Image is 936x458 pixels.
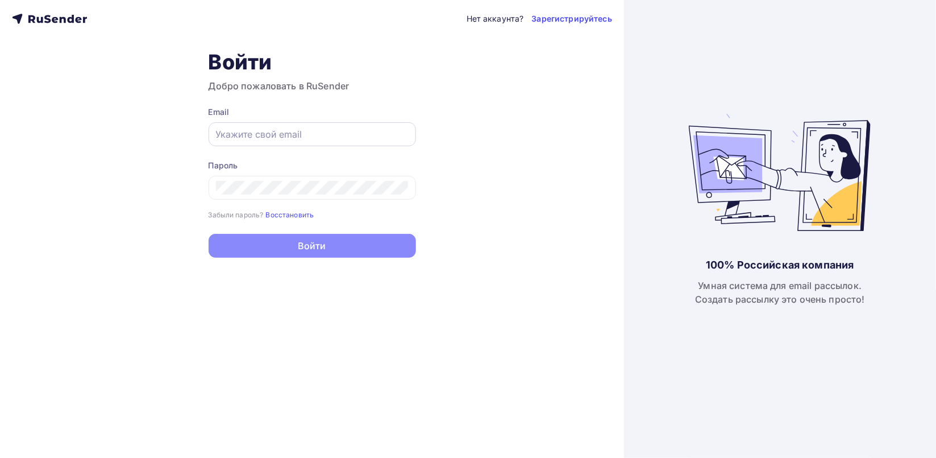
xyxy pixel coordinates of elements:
[266,211,314,219] small: Восстановить
[209,49,416,75] h1: Войти
[532,13,612,24] a: Зарегистрируйтесь
[706,258,854,272] div: 100% Российская компания
[209,106,416,118] div: Email
[216,127,409,141] input: Укажите свой email
[209,160,416,171] div: Пароль
[209,234,416,258] button: Войти
[209,79,416,93] h3: Добро пожаловать в RuSender
[209,211,264,219] small: Забыли пароль?
[467,13,524,24] div: Нет аккаунта?
[266,209,314,219] a: Восстановить
[695,279,865,306] div: Умная система для email рассылок. Создать рассылку это очень просто!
